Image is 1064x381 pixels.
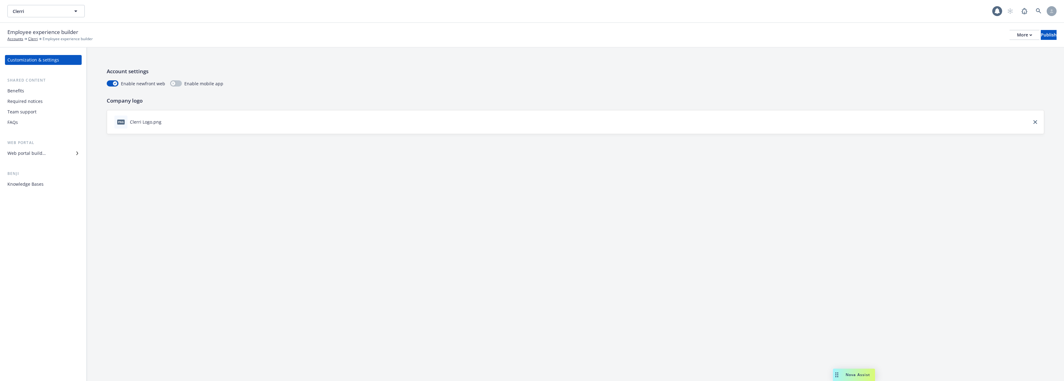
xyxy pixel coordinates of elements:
[5,148,82,158] a: Web portal builder
[107,97,1044,105] p: Company logo
[13,8,66,15] span: Clerri
[1010,30,1040,40] button: More
[833,369,841,381] div: Drag to move
[7,179,44,189] div: Knowledge Bases
[1032,118,1039,126] a: close
[7,36,23,42] a: Accounts
[1004,5,1016,17] a: Start snowing
[1017,30,1032,40] div: More
[833,369,875,381] button: Nova Assist
[164,119,169,125] button: download file
[1032,5,1045,17] a: Search
[28,36,38,42] a: Clerri
[846,372,870,377] span: Nova Assist
[5,117,82,127] a: FAQs
[5,86,82,96] a: Benefits
[7,28,78,36] span: Employee experience builder
[7,107,36,117] div: Team support
[5,140,82,146] div: Web portal
[7,96,43,106] div: Required notices
[121,80,165,87] span: Enable newfront web
[5,179,82,189] a: Knowledge Bases
[7,117,18,127] div: FAQs
[7,5,85,17] button: Clerri
[184,80,223,87] span: Enable mobile app
[1041,30,1057,40] button: Publish
[43,36,93,42] span: Employee experience builder
[5,107,82,117] a: Team support
[107,67,1044,75] p: Account settings
[5,171,82,177] div: Benji
[130,119,161,125] div: Clerri Logo.png
[7,148,46,158] div: Web portal builder
[5,77,82,83] div: Shared content
[1018,5,1031,17] a: Report a Bug
[7,55,59,65] div: Customization & settings
[117,120,125,124] span: png
[7,86,24,96] div: Benefits
[5,96,82,106] a: Required notices
[5,55,82,65] a: Customization & settings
